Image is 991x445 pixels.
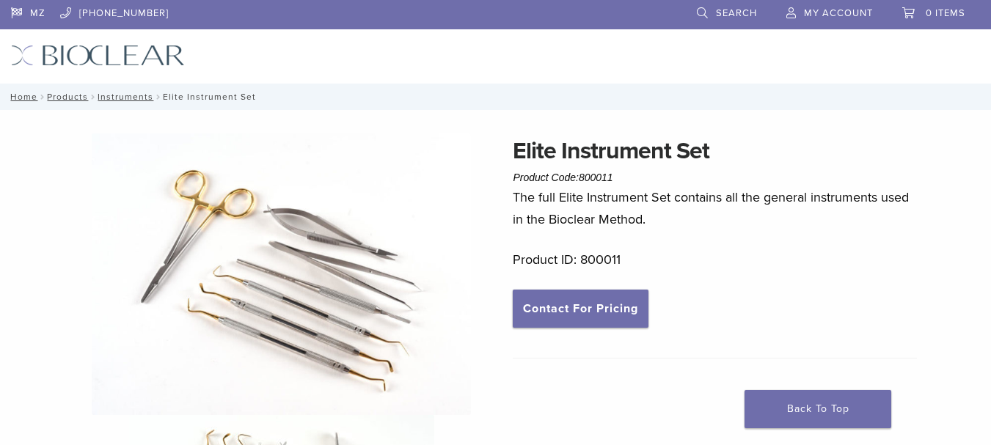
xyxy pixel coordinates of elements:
span: 800011 [579,172,613,183]
img: Clark Elite Instrument Set-2 copy [92,133,471,415]
a: Instruments [98,92,153,102]
span: / [37,93,47,100]
span: Product Code: [513,172,612,183]
a: Products [47,92,88,102]
span: 0 items [926,7,965,19]
p: The full Elite Instrument Set contains all the general instruments used in the Bioclear Method. [513,186,916,230]
a: Contact For Pricing [513,290,648,328]
img: Bioclear [11,45,185,66]
p: Product ID: 800011 [513,249,916,271]
h1: Elite Instrument Set [513,133,916,169]
span: Search [716,7,757,19]
a: Back To Top [745,390,891,428]
a: Home [6,92,37,102]
span: My Account [804,7,873,19]
span: / [88,93,98,100]
span: / [153,93,163,100]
